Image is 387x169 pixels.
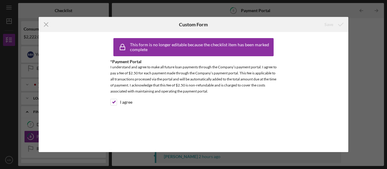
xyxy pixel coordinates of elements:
button: Save [318,18,348,31]
div: *Payment Portal [110,59,277,64]
label: I agree [120,99,132,105]
div: This form is no longer editable because the checklist item has been marked complete [130,42,272,52]
div: Save [324,18,333,31]
h6: Custom Form [179,22,208,27]
div: I understand and agree to make all future loan payments through the Company’s payment portal. I a... [110,64,277,96]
